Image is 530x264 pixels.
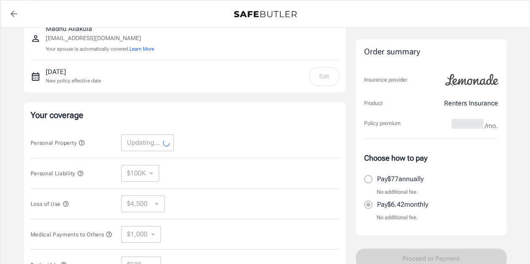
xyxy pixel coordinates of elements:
button: Loss of Use [31,199,69,209]
button: Medical Payments to Others [31,229,113,239]
span: Medical Payments to Others [31,231,113,238]
p: New policy effective date [46,77,101,85]
p: Pay $6.42 monthly [377,200,428,210]
p: No additional fee. [377,213,418,222]
p: Renters Insurance [444,98,498,108]
p: Product [364,99,383,108]
svg: Insured person [31,33,41,44]
button: Personal Property [31,138,85,148]
span: /mo. [485,120,498,132]
span: Personal Property [31,140,85,146]
p: Choose how to pay [364,152,498,164]
p: Madhu Allakula [46,24,154,34]
p: Your spouse is automatically covered. [46,45,154,53]
p: [EMAIL_ADDRESS][DOMAIN_NAME] [46,34,154,43]
p: Policy premium [364,119,401,128]
span: Personal Liability [31,170,84,177]
img: Back to quotes [234,11,297,18]
p: No additional fee. [377,188,418,196]
a: back to quotes [5,5,22,22]
img: Lemonade [440,68,503,92]
button: Personal Liability [31,168,84,178]
p: Your coverage [31,109,339,121]
div: Order summary [364,46,498,58]
span: Loss of Use [31,201,69,207]
button: Learn More [129,45,154,53]
p: Pay $77 annually [377,174,424,184]
svg: New policy start date [31,72,41,82]
p: [DATE] [46,67,101,77]
p: Insurance provider [364,76,407,84]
